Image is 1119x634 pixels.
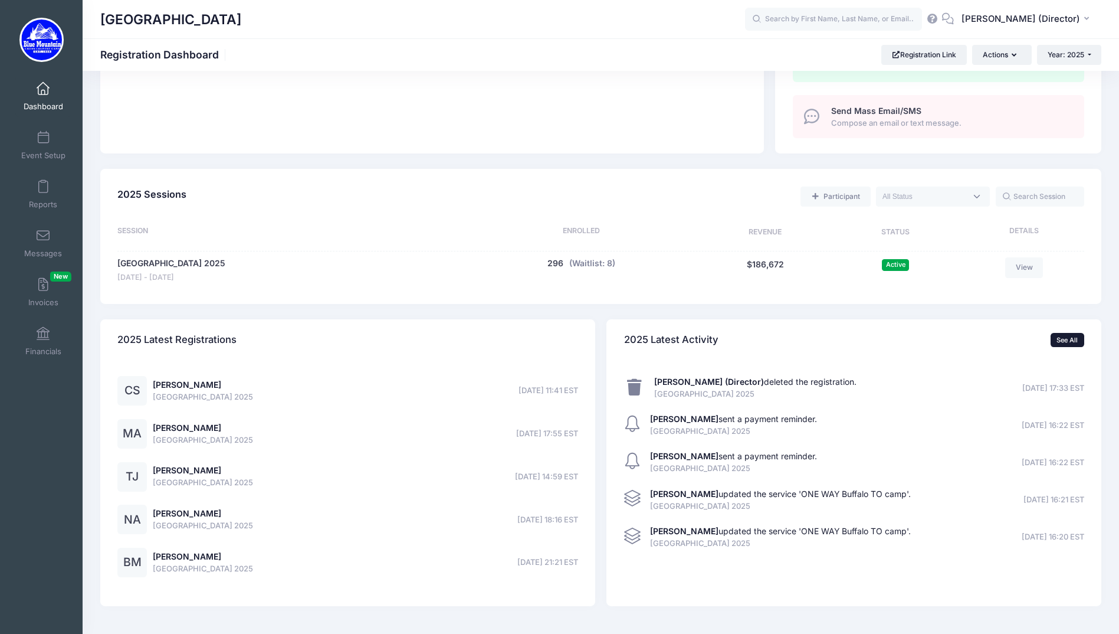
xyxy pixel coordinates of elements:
[153,391,253,403] span: [GEOGRAPHIC_DATA] 2025
[117,462,147,492] div: TJ
[962,12,1080,25] span: [PERSON_NAME] (Director)
[800,187,870,207] a: Add a new manual registration
[1051,333,1084,347] a: See All
[15,321,71,362] a: Financials
[1022,383,1084,394] span: [DATE] 17:33 EST
[1048,50,1084,59] span: Year: 2025
[28,298,58,308] span: Invoices
[1005,257,1043,277] a: View
[624,323,718,357] h4: 2025 Latest Activity
[153,434,253,446] span: [GEOGRAPHIC_DATA] 2025
[519,385,578,397] span: [DATE] 11:41 EST
[117,272,225,283] span: [DATE] - [DATE]
[650,451,817,461] a: [PERSON_NAME]sent a payment reminder.
[153,423,221,433] a: [PERSON_NAME]
[650,538,911,550] span: [GEOGRAPHIC_DATA] 2025
[117,558,147,568] a: BM
[650,501,911,512] span: [GEOGRAPHIC_DATA] 2025
[996,187,1084,207] input: Search Session
[547,257,563,270] button: 296
[954,6,1101,33] button: [PERSON_NAME] (Director)
[569,257,615,270] button: (Waitlist: 8)
[117,188,186,200] span: 2025 Sessions
[1023,494,1084,506] span: [DATE] 16:21 EST
[650,489,911,499] span: updated the service 'ONE WAY Buffalo TO camp'.
[50,272,71,282] span: New
[24,249,62,259] span: Messages
[650,489,718,499] strong: [PERSON_NAME]
[153,563,253,575] span: [GEOGRAPHIC_DATA] 2025
[153,477,253,489] span: [GEOGRAPHIC_DATA] 2025
[1037,45,1101,65] button: Year: 2025
[882,191,966,202] textarea: Search
[697,257,832,283] div: $186,672
[882,259,909,270] span: Active
[516,428,578,440] span: [DATE] 17:55 EST
[117,226,465,240] div: Session
[153,465,221,475] a: [PERSON_NAME]
[153,508,221,518] a: [PERSON_NAME]
[1022,420,1084,432] span: [DATE] 16:22 EST
[117,323,237,357] h4: 2025 Latest Registrations
[15,125,71,166] a: Event Setup
[100,48,229,61] h1: Registration Dashboard
[959,226,1084,240] div: Details
[117,376,147,406] div: CS
[117,548,147,577] div: BM
[15,174,71,215] a: Reports
[793,95,1084,138] a: Send Mass Email/SMS Compose an email or text message.
[881,45,967,65] a: Registration Link
[515,471,578,483] span: [DATE] 14:59 EST
[15,223,71,264] a: Messages
[153,380,221,390] a: [PERSON_NAME]
[650,526,718,536] strong: [PERSON_NAME]
[24,102,63,112] span: Dashboard
[117,386,147,396] a: CS
[117,505,147,534] div: NA
[650,463,817,475] span: [GEOGRAPHIC_DATA] 2025
[831,106,921,116] span: Send Mass Email/SMS
[117,257,225,270] a: [GEOGRAPHIC_DATA] 2025
[15,272,71,313] a: InvoicesNew
[654,388,857,400] span: [GEOGRAPHIC_DATA] 2025
[650,451,718,461] strong: [PERSON_NAME]
[697,226,832,240] div: Revenue
[153,520,253,532] span: [GEOGRAPHIC_DATA] 2025
[21,151,65,161] span: Event Setup
[833,226,959,240] div: Status
[650,426,817,437] span: [GEOGRAPHIC_DATA] 2025
[517,557,578,568] span: [DATE] 21:21 EST
[972,45,1031,65] button: Actions
[745,8,922,31] input: Search by First Name, Last Name, or Email...
[15,76,71,117] a: Dashboard
[831,117,1071,129] span: Compose an email or text message.
[1022,457,1084,469] span: [DATE] 16:22 EST
[29,200,57,210] span: Reports
[654,377,857,387] a: [PERSON_NAME] (Director)deleted the registration.
[153,551,221,561] a: [PERSON_NAME]
[25,347,61,357] span: Financials
[117,515,147,525] a: NA
[100,6,241,33] h1: [GEOGRAPHIC_DATA]
[1022,531,1084,543] span: [DATE] 16:20 EST
[650,414,718,424] strong: [PERSON_NAME]
[465,226,697,240] div: Enrolled
[117,419,147,449] div: MA
[517,514,578,526] span: [DATE] 18:16 EST
[650,414,817,424] a: [PERSON_NAME]sent a payment reminder.
[654,377,764,387] strong: [PERSON_NAME] (Director)
[117,429,147,439] a: MA
[650,526,911,536] span: updated the service 'ONE WAY Buffalo TO camp'.
[19,18,64,62] img: Blue Mountain Cross Country Camp
[117,472,147,482] a: TJ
